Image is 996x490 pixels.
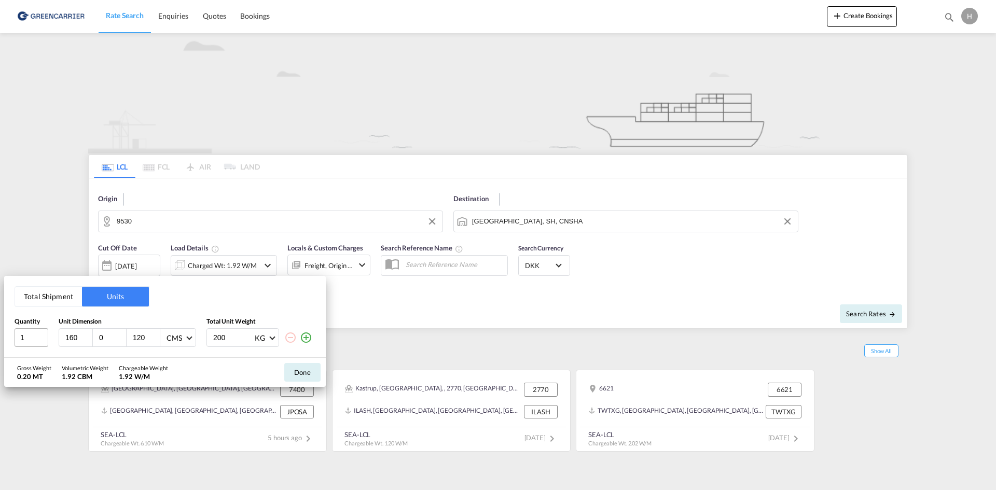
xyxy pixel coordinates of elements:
input: L [64,333,92,342]
input: Enter weight [212,329,254,346]
div: 1.92 CBM [62,372,108,381]
div: KG [255,333,265,342]
div: Total Unit Weight [206,317,315,326]
div: Quantity [15,317,48,326]
div: 1.92 W/M [119,372,168,381]
input: Qty [15,328,48,347]
button: Total Shipment [15,287,82,306]
div: Unit Dimension [59,317,196,326]
md-icon: icon-plus-circle-outline [300,331,312,344]
button: Units [82,287,149,306]
button: Done [284,363,321,382]
div: 0.20 MT [17,372,51,381]
div: Chargeable Weight [119,364,168,372]
div: CMS [167,333,182,342]
div: Volumetric Weight [62,364,108,372]
input: H [132,333,160,342]
input: W [98,333,126,342]
md-icon: icon-minus-circle-outline [284,331,297,344]
div: Gross Weight [17,364,51,372]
